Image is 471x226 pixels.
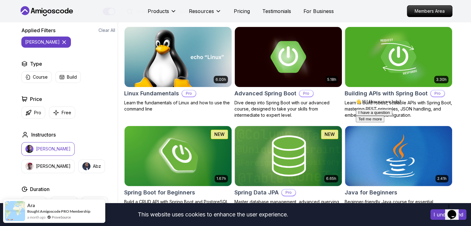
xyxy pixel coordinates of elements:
div: This website uses cookies to enhance the user experience. [5,208,421,221]
a: Spring Data JPA card6.65hNEWSpring Data JPAProMaster database management, advanced querying, and ... [234,126,342,211]
iframe: chat widget [353,97,465,198]
p: 1.67h [216,176,226,181]
button: +3 Hours [81,197,108,208]
button: instructor imgAbz [78,159,105,173]
img: instructor img [25,145,33,153]
a: Members Area [407,5,452,17]
p: Learn to build robust, scalable APIs with Spring Boot, mastering REST principles, JSON handling, ... [345,100,452,118]
a: ProveSource [52,215,71,220]
p: Free [62,110,71,116]
img: instructor img [82,162,90,170]
button: 1-3 Hours [50,197,78,208]
iframe: chat widget [445,201,465,220]
img: Linux Fundamentals card [124,27,232,87]
img: Spring Data JPA card [235,126,342,186]
p: 5.18h [327,77,336,82]
a: Spring Boot for Beginners card1.67hNEWSpring Boot for BeginnersBuild a CRUD API with Spring Boot ... [124,126,232,211]
h2: Linux Fundamentals [124,89,179,98]
p: Members Area [407,6,452,17]
h2: Advanced Spring Boot [234,89,296,98]
p: Pro [431,90,444,97]
h2: Price [30,95,42,103]
p: 6.65h [326,176,336,181]
p: Master database management, advanced querying, and expert data handling with ease [234,199,342,211]
button: Accept cookies [430,209,466,220]
button: Build [55,71,81,83]
p: NEW [214,131,225,137]
span: 👋 Hi! How can we help? [2,3,48,7]
button: [PERSON_NAME] [21,37,71,48]
img: Java for Beginners card [345,126,452,186]
a: Amigoscode PRO Membership [40,209,90,214]
button: Resources [189,7,221,20]
img: Spring Boot for Beginners card [124,126,232,186]
h2: Spring Data JPA [234,188,279,197]
button: Free [49,106,75,119]
span: Bought [27,209,39,214]
p: [PERSON_NAME] [36,163,71,169]
p: Pro [34,110,41,116]
img: provesource social proof notification image [5,201,25,221]
h2: Building APIs with Spring Boot [345,89,428,98]
p: Products [148,7,169,15]
p: Course [33,74,48,80]
a: Testimonials [262,7,291,15]
a: Pricing [234,7,250,15]
button: Products [148,7,177,20]
img: Advanced Spring Boot card [235,27,342,87]
button: Tell me more [2,19,31,26]
a: Linux Fundamentals card6.00hLinux FundamentalsProLearn the fundamentals of Linux and how to use t... [124,27,232,112]
p: Pro [299,90,313,97]
h2: Spring Boot for Beginners [124,188,195,197]
h2: Instructors [31,131,56,138]
img: instructor img [25,162,33,170]
button: instructor img[PERSON_NAME] [21,142,75,156]
button: instructor img[PERSON_NAME] [21,159,75,173]
p: NEW [325,131,335,137]
p: Abz [93,163,101,169]
h2: Java for Beginners [345,188,397,197]
a: For Business [303,7,334,15]
a: Java for Beginners card2.41hJava for BeginnersBeginner-friendly Java course for essential program... [345,126,452,211]
p: 6.00h [216,77,226,82]
p: Beginner-friendly Java course for essential programming skills and application development [345,199,452,211]
button: Clear All [98,27,115,33]
p: Pro [182,90,196,97]
p: [PERSON_NAME] [36,146,71,152]
p: [PERSON_NAME] [25,39,60,45]
div: 👋 Hi! How can we help?I have a questionTell me more [2,2,114,26]
button: 0-1 Hour [21,197,47,208]
p: 3.30h [436,77,447,82]
p: Resources [189,7,214,15]
a: Building APIs with Spring Boot card3.30hBuilding APIs with Spring BootProLearn to build robust, s... [345,27,452,118]
button: Pro [21,106,45,119]
button: Course [21,71,52,83]
p: Build a CRUD API with Spring Boot and PostgreSQL database using Spring Data JPA and Spring AI [124,199,232,211]
a: Advanced Spring Boot card5.18hAdvanced Spring BootProDive deep into Spring Boot with our advanced... [234,27,342,118]
p: Dive deep into Spring Boot with our advanced course, designed to take your skills from intermedia... [234,100,342,118]
h2: Applied Filters [21,27,55,34]
h2: Duration [30,185,50,193]
p: Learn the fundamentals of Linux and how to use the command line [124,100,232,112]
p: Build [67,74,77,80]
p: Pro [282,189,295,196]
img: Building APIs with Spring Boot card [345,27,452,87]
button: I have a question [2,13,39,19]
span: Ara [27,203,35,208]
h2: Type [30,60,42,67]
span: a month ago [27,215,46,220]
